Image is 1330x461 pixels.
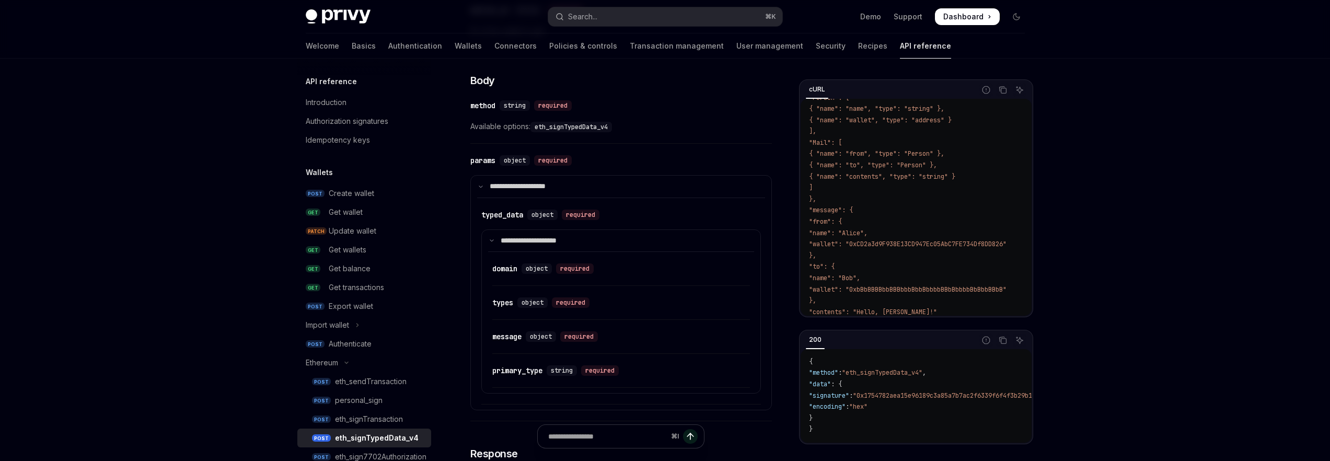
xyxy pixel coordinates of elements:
[504,156,526,165] span: object
[335,375,407,388] div: eth_sendTransaction
[306,134,370,146] div: Idempotency keys
[329,244,366,256] div: Get wallets
[549,33,617,59] a: Policies & controls
[329,338,372,350] div: Authenticate
[455,33,482,59] a: Wallets
[548,425,667,448] input: Ask a question...
[306,190,325,198] span: POST
[297,429,431,447] a: POSTeth_signTypedData_v4
[809,139,842,147] span: "Mail": [
[329,187,374,200] div: Create wallet
[806,83,828,96] div: cURL
[831,380,842,388] span: : {
[809,296,816,305] span: },
[809,105,944,113] span: { "name": "name", "type": "string" },
[809,368,838,377] span: "method"
[306,284,320,292] span: GET
[809,425,813,433] span: }
[329,300,373,313] div: Export wallet
[526,264,548,273] span: object
[996,83,1010,97] button: Copy the contents from the code block
[312,453,331,461] span: POST
[297,203,431,222] a: GETGet wallet
[534,155,572,166] div: required
[809,229,868,237] span: "name": "Alice",
[494,33,537,59] a: Connectors
[1008,8,1025,25] button: Toggle dark mode
[630,33,724,59] a: Transaction management
[816,33,846,59] a: Security
[900,33,951,59] a: API reference
[806,333,825,346] div: 200
[306,115,388,128] div: Authorization signatures
[297,222,431,240] a: PATCHUpdate wallet
[312,434,331,442] span: POST
[335,432,419,444] div: eth_signTypedData_v4
[492,331,522,342] div: message
[297,259,431,278] a: GETGet balance
[297,316,431,335] button: Toggle Import wallet section
[312,397,331,405] span: POST
[297,112,431,131] a: Authorization signatures
[530,332,552,341] span: object
[809,116,952,124] span: { "name": "wallet", "type": "address" }
[568,10,597,23] div: Search...
[306,166,333,179] h5: Wallets
[335,413,403,425] div: eth_signTransaction
[492,263,517,274] div: domain
[312,378,331,386] span: POST
[548,7,782,26] button: Open search
[481,210,523,220] div: typed_data
[306,303,325,310] span: POST
[470,73,495,88] span: Body
[530,122,612,132] code: eth_signTypedData_v4
[556,263,594,274] div: required
[329,225,376,237] div: Update wallet
[979,83,993,97] button: Report incorrect code
[979,333,993,347] button: Report incorrect code
[562,210,599,220] div: required
[581,365,619,376] div: required
[838,368,842,377] span: :
[809,94,849,102] span: "Person": [
[306,319,349,331] div: Import wallet
[306,75,357,88] h5: API reference
[765,13,776,21] span: ⌘ K
[297,353,431,372] button: Toggle Ethereum section
[922,368,926,377] span: ,
[551,366,573,375] span: string
[297,278,431,297] a: GETGet transactions
[504,101,526,110] span: string
[306,246,320,254] span: GET
[809,149,944,158] span: { "name": "from", "type": "Person" },
[809,251,816,260] span: },
[809,183,813,192] span: ]
[492,297,513,308] div: types
[736,33,803,59] a: User management
[297,131,431,149] a: Idempotency keys
[297,372,431,391] a: POSTeth_sendTransaction
[846,402,849,411] span: :
[809,380,831,388] span: "data"
[531,211,553,219] span: object
[683,429,698,444] button: Send message
[306,265,320,273] span: GET
[306,356,338,369] div: Ethereum
[297,391,431,410] a: POSTpersonal_sign
[534,100,572,111] div: required
[809,172,955,181] span: { "name": "contents", "type": "string" }
[306,9,371,24] img: dark logo
[809,414,813,422] span: }
[849,402,868,411] span: "hex"
[306,227,327,235] span: PATCH
[297,184,431,203] a: POSTCreate wallet
[809,358,813,366] span: {
[849,391,853,400] span: :
[809,127,816,135] span: ],
[470,100,495,111] div: method
[996,333,1010,347] button: Copy the contents from the code block
[335,394,383,407] div: personal_sign
[809,402,846,411] span: "encoding"
[809,217,842,226] span: "from": {
[560,331,598,342] div: required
